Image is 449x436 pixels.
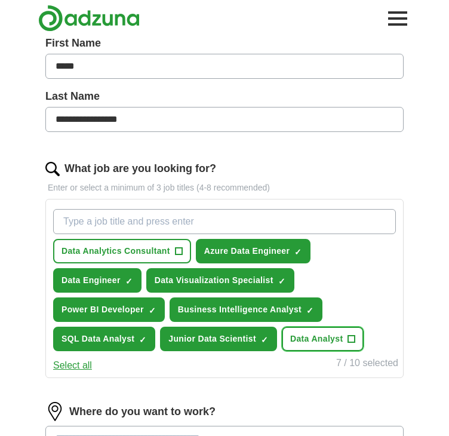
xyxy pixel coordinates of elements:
span: ✓ [149,306,156,315]
button: Toggle main navigation menu [385,5,411,32]
span: SQL Data Analyst [61,333,134,345]
button: Select all [53,358,92,373]
span: Data Analytics Consultant [61,245,170,257]
button: Data Analytics Consultant [53,239,191,263]
div: 7 / 10 selected [336,356,398,373]
label: Where do you want to work? [69,404,216,420]
button: SQL Data Analyst✓ [53,327,155,351]
span: Data Analyst [290,333,343,345]
button: Junior Data Scientist✓ [160,327,277,351]
button: Power BI Developer✓ [53,297,165,322]
span: Business Intelligence Analyst [178,303,302,316]
button: Azure Data Engineer✓ [196,239,311,263]
span: Data Visualization Specialist [155,274,273,287]
span: ✓ [294,247,302,257]
span: Power BI Developer [61,303,144,316]
img: location.png [45,402,64,421]
img: search.png [45,162,60,176]
span: ✓ [261,335,268,345]
span: ✓ [139,335,146,345]
label: First Name [45,35,404,51]
button: Data Analyst [282,327,364,351]
span: Data Engineer [61,274,121,287]
span: Azure Data Engineer [204,245,290,257]
p: Enter or select a minimum of 3 job titles (4-8 recommended) [45,182,404,194]
span: Junior Data Scientist [168,333,256,345]
button: Business Intelligence Analyst✓ [170,297,322,322]
button: Data Engineer✓ [53,268,142,293]
span: ✓ [278,277,285,286]
span: ✓ [306,306,313,315]
button: Data Visualization Specialist✓ [146,268,294,293]
input: Type a job title and press enter [53,209,396,234]
img: Adzuna logo [38,5,140,32]
label: What job are you looking for? [64,161,216,177]
label: Last Name [45,88,404,105]
span: ✓ [125,277,133,286]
